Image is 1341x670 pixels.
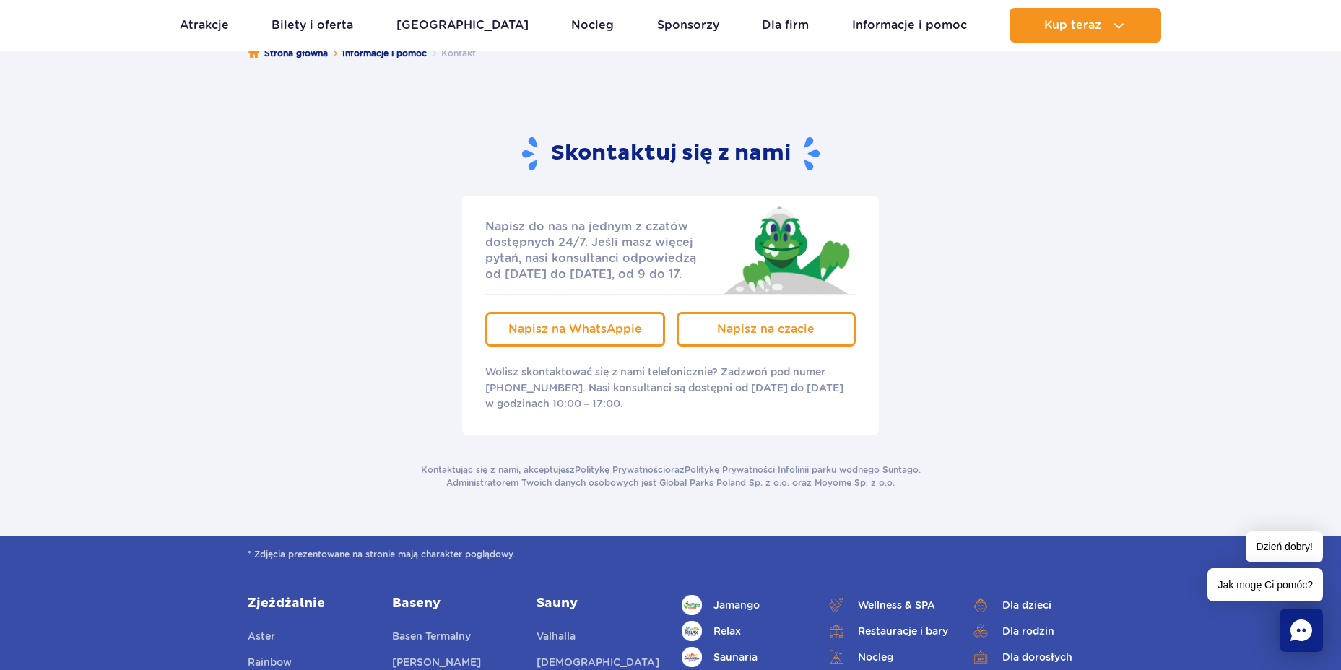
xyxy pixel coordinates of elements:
span: Kup teraz [1044,19,1101,32]
a: Sauny [537,595,659,612]
a: Strona główna [248,46,328,61]
a: Wellness & SPA [826,595,949,615]
span: Rainbow [248,656,292,668]
a: Zjeżdżalnie [248,595,370,612]
a: Sponsorzy [657,8,719,43]
span: Aster [248,630,275,642]
a: Basen Termalny [392,628,471,648]
a: Dla firm [762,8,809,43]
a: Jamango [682,595,804,615]
span: Napisz na WhatsAppie [508,322,642,336]
img: Jay [715,203,856,294]
a: [GEOGRAPHIC_DATA] [396,8,529,43]
p: Wolisz skontaktować się z nami telefonicznie? Zadzwoń pod numer [PHONE_NUMBER]. Nasi konsultanci ... [485,364,856,412]
a: Dla dorosłych [971,647,1093,667]
span: Jamango [713,597,760,613]
a: Bilety i oferta [272,8,353,43]
div: Chat [1280,609,1323,652]
a: Atrakcje [180,8,229,43]
a: Aster [248,628,275,648]
span: Jak mogę Ci pomóc? [1207,568,1323,601]
span: Valhalla [537,630,576,642]
a: Politykę Prywatności Infolinii parku wodnego Suntago [685,464,919,475]
a: Baseny [392,595,515,612]
a: Valhalla [537,628,576,648]
a: Nocleg [826,647,949,667]
a: Informacje i pomoc [342,46,427,61]
a: Napisz na czacie [677,312,856,347]
button: Kup teraz [1010,8,1161,43]
li: Kontakt [427,46,476,61]
p: Napisz do nas na jednym z czatów dostępnych 24/7. Jeśli masz więcej pytań, nasi konsultanci odpow... [485,219,711,282]
a: Dla dzieci [971,595,1093,615]
a: Informacje i pomoc [852,8,967,43]
a: Napisz na WhatsAppie [485,312,665,347]
a: Restauracje i bary [826,621,949,641]
span: Napisz na czacie [717,322,815,336]
a: Relax [682,621,804,641]
span: Wellness & SPA [858,597,935,613]
a: Dla rodzin [971,621,1093,641]
span: Dzień dobry! [1246,531,1323,562]
a: Saunaria [682,647,804,667]
p: Kontaktując się z nami, akceptujesz oraz . Administratorem Twoich danych osobowych jest Global Pa... [421,464,921,490]
span: * Zdjęcia prezentowane na stronie mają charakter poglądowy. [248,547,1093,562]
a: Nocleg [571,8,614,43]
a: Politykę Prywatności [575,464,665,475]
h2: Skontaktuj się z nami [522,136,820,173]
